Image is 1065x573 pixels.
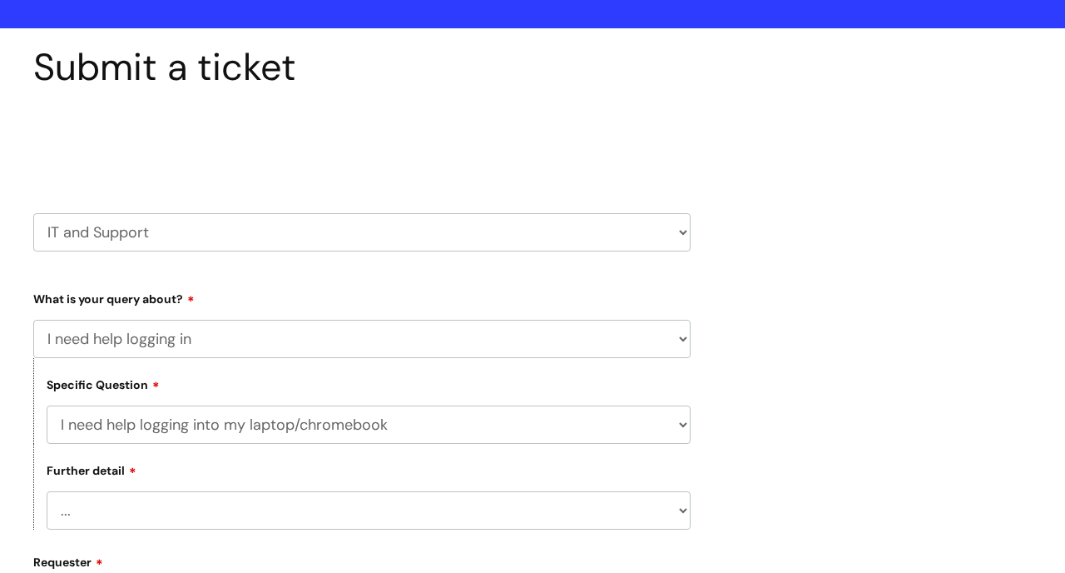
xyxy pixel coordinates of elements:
[33,128,691,159] h2: Select issue type
[47,461,136,478] label: Further detail
[33,45,691,90] h1: Submit a ticket
[33,286,691,306] label: What is your query about?
[33,550,691,570] label: Requester
[47,376,160,392] label: Specific Question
